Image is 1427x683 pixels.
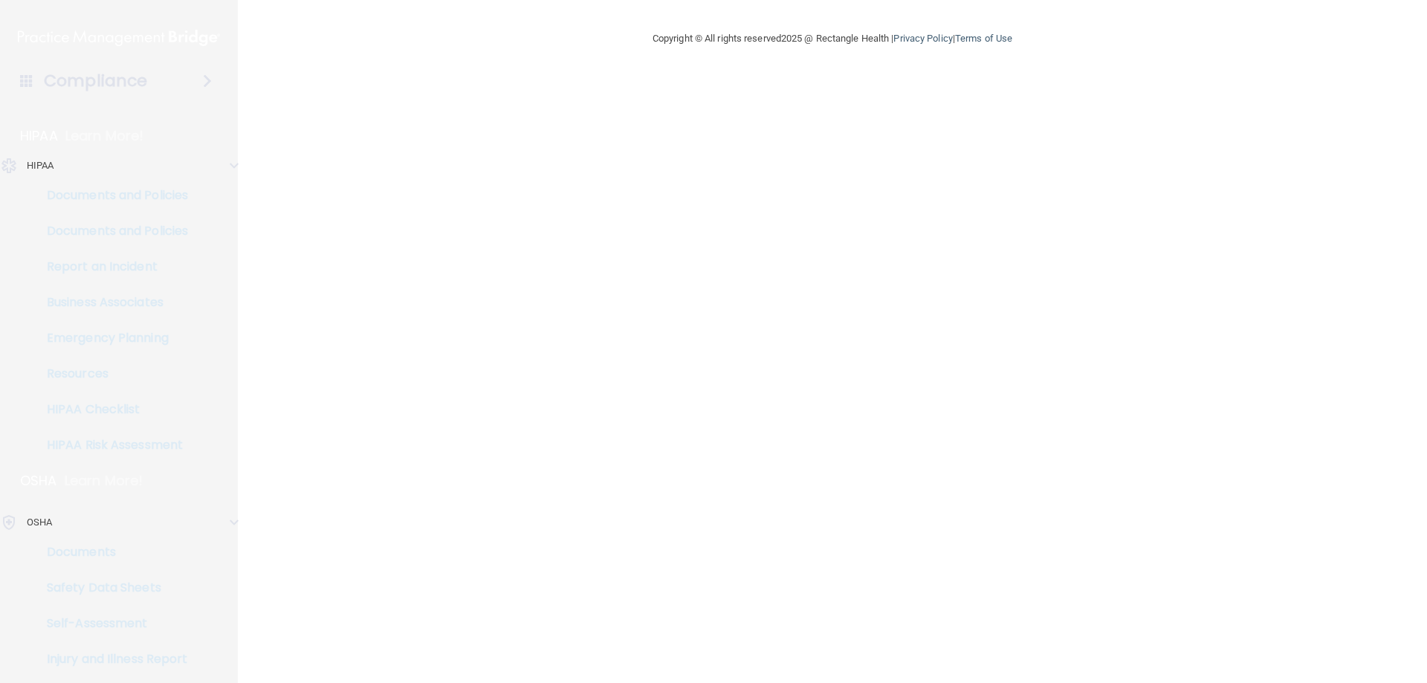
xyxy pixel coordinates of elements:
p: HIPAA Checklist [10,402,213,417]
a: Terms of Use [955,33,1012,44]
p: HIPAA Risk Assessment [10,438,213,453]
div: Copyright © All rights reserved 2025 @ Rectangle Health | | [561,15,1104,62]
p: Safety Data Sheets [10,580,213,595]
p: Learn More! [65,472,143,490]
p: Injury and Illness Report [10,652,213,667]
p: Documents and Policies [10,224,213,239]
p: Resources [10,366,213,381]
p: Business Associates [10,295,213,310]
p: Documents [10,545,213,560]
h4: Compliance [44,71,147,91]
p: Self-Assessment [10,616,213,631]
p: HIPAA [27,157,54,175]
p: OSHA [20,472,57,490]
p: OSHA [27,514,52,531]
p: HIPAA [20,127,58,145]
img: PMB logo [18,23,220,53]
a: Privacy Policy [893,33,952,44]
p: Report an Incident [10,259,213,274]
p: Learn More! [65,127,144,145]
p: Emergency Planning [10,331,213,346]
p: Documents and Policies [10,188,213,203]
